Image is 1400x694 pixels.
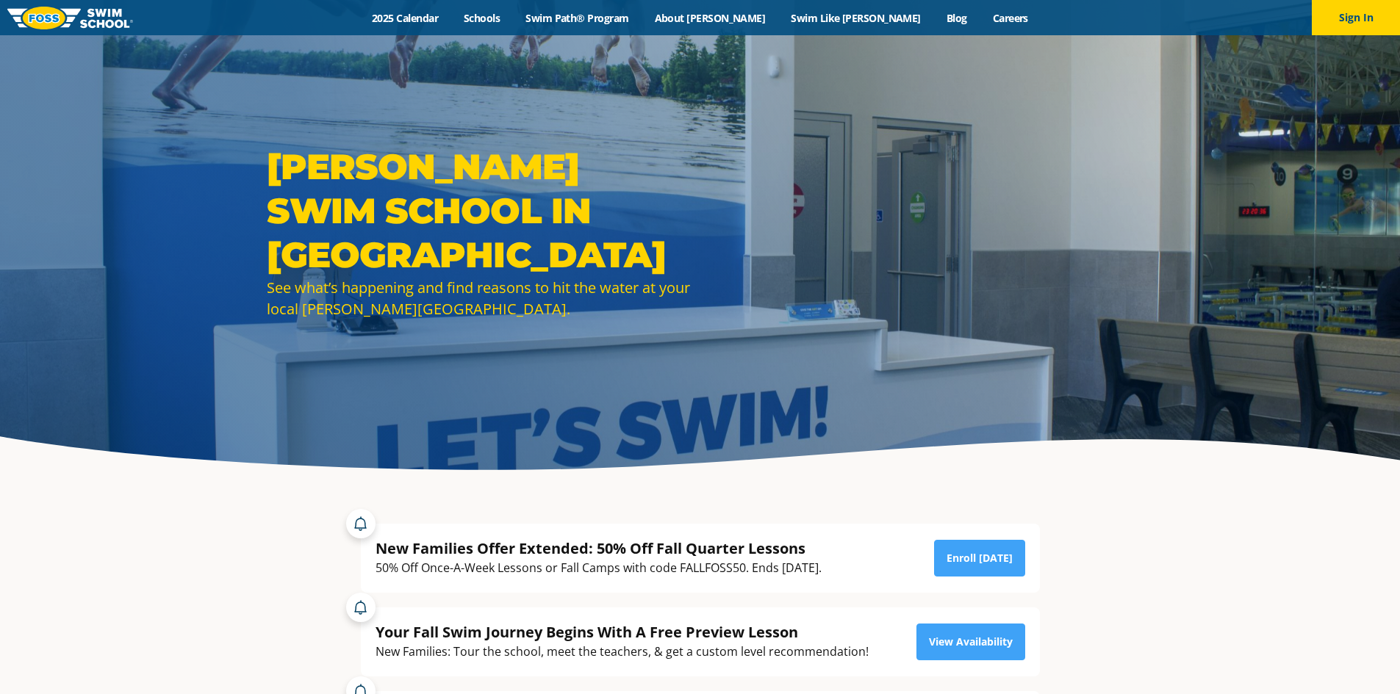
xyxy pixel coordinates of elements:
a: 2025 Calendar [359,11,451,25]
a: Blog [933,11,980,25]
div: Your Fall Swim Journey Begins With A Free Preview Lesson [376,622,869,642]
div: 50% Off Once-A-Week Lessons or Fall Camps with code FALLFOSS50. Ends [DATE]. [376,558,822,578]
a: View Availability [916,623,1025,660]
a: Swim Path® Program [513,11,642,25]
a: Swim Like [PERSON_NAME] [778,11,934,25]
a: Schools [451,11,513,25]
a: Careers [980,11,1041,25]
div: New Families: Tour the school, meet the teachers, & get a custom level recommendation! [376,642,869,662]
img: FOSS Swim School Logo [7,7,133,29]
a: About [PERSON_NAME] [642,11,778,25]
div: See what’s happening and find reasons to hit the water at your local [PERSON_NAME][GEOGRAPHIC_DATA]. [267,277,693,319]
h1: [PERSON_NAME] Swim School in [GEOGRAPHIC_DATA] [267,145,693,277]
a: Enroll [DATE] [934,540,1025,576]
div: New Families Offer Extended: 50% Off Fall Quarter Lessons [376,538,822,558]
